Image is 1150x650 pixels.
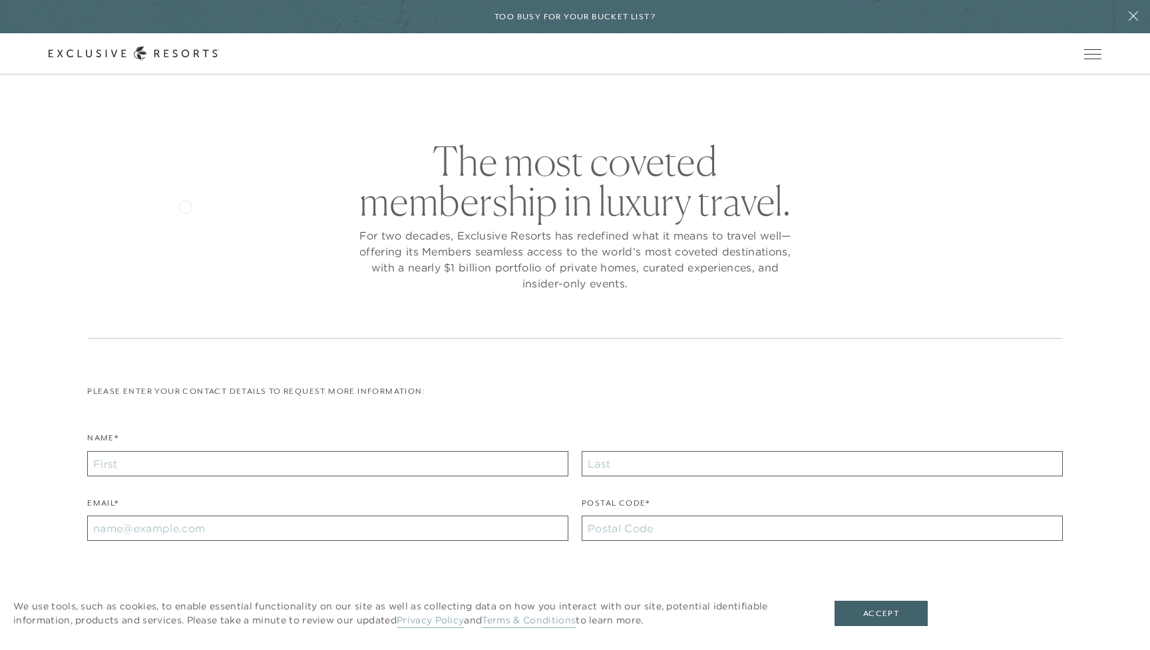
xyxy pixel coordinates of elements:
[1084,49,1101,59] button: Open navigation
[87,432,118,451] label: Name*
[87,516,568,541] input: name@example.com
[482,614,576,628] a: Terms & Conditions
[87,451,568,476] input: First
[397,614,464,628] a: Privacy Policy
[87,385,1063,398] p: Please enter your contact details to request more information:
[13,599,808,627] p: We use tools, such as cookies, to enable essential functionality on our site as well as collectin...
[582,516,1063,541] input: Postal Code
[582,574,727,593] legend: Preferred Contact Method*
[355,228,795,291] p: For two decades, Exclusive Resorts has redefined what it means to travel well—offering its Member...
[355,141,795,221] h2: The most coveted membership in luxury travel.
[835,601,928,626] button: Accept
[87,497,118,516] label: Email*
[494,11,656,23] h6: Too busy for your bucket list?
[582,451,1063,476] input: Last
[582,497,650,516] label: Postal Code*
[87,574,568,587] div: Phone*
